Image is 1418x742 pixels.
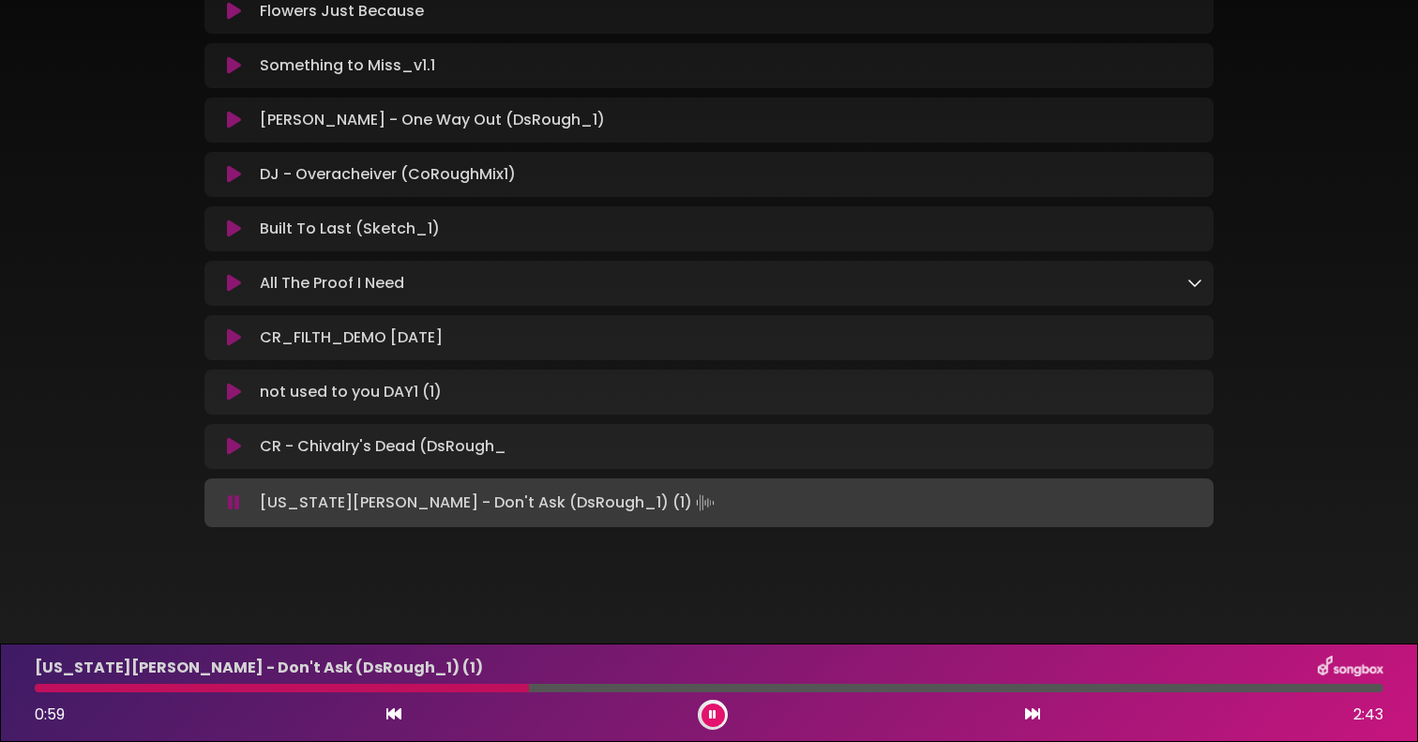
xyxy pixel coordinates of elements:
p: Built To Last (Sketch_1) [260,218,440,240]
p: All The Proof I Need [260,272,404,295]
p: [US_STATE][PERSON_NAME] - Don't Ask (DsRough_1) (1) [260,490,718,516]
img: waveform4.gif [692,490,718,516]
p: [PERSON_NAME] - One Way Out (DsRough_1) [260,109,605,131]
p: not used to you DAY1 (1) [260,381,442,403]
p: CR_FILTH_DEMO [DATE] [260,326,443,349]
p: CR - Chivalry's Dead (DsRough_ [260,435,506,458]
p: Something to Miss_v1.1 [260,54,435,77]
p: DJ - Overacheiver (CoRoughMix1) [260,163,516,186]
